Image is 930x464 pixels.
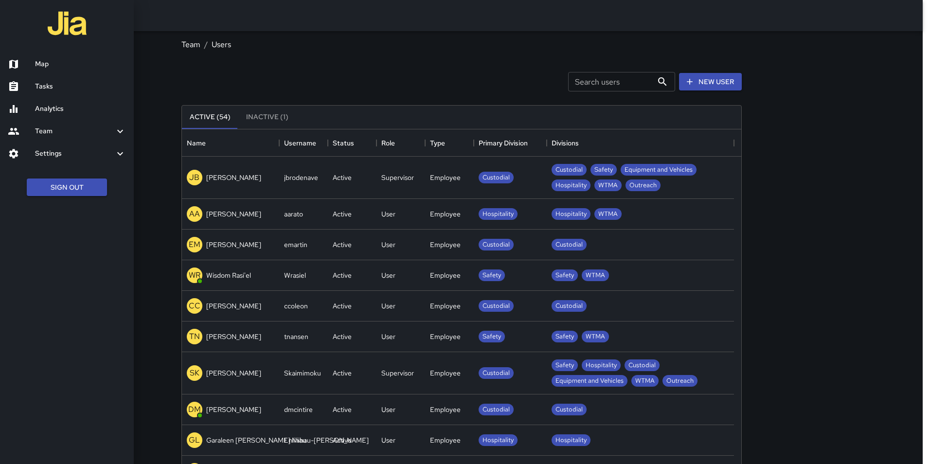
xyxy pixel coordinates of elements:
h6: Analytics [35,104,126,114]
h6: Team [35,126,114,137]
button: Sign Out [27,178,107,196]
img: jia-logo [48,4,87,43]
h6: Settings [35,148,114,159]
h6: Map [35,59,126,70]
h6: Tasks [35,81,126,92]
